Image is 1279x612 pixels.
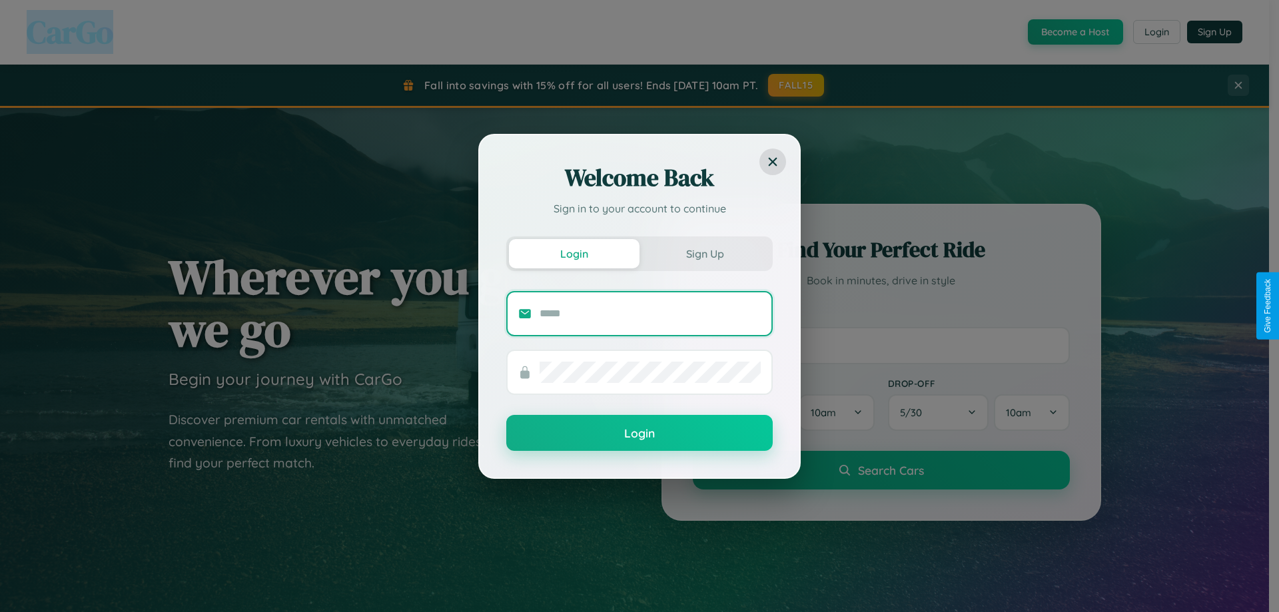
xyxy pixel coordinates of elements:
[506,162,773,194] h2: Welcome Back
[639,239,770,268] button: Sign Up
[506,415,773,451] button: Login
[506,200,773,216] p: Sign in to your account to continue
[1263,279,1272,333] div: Give Feedback
[509,239,639,268] button: Login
